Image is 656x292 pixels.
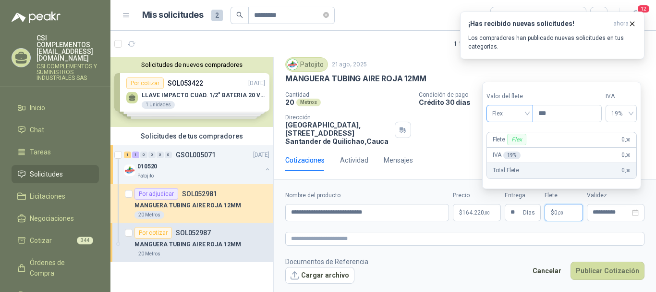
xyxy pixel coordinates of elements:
[285,57,328,72] div: Patojito
[285,155,325,165] div: Cotizaciones
[637,4,650,13] span: 12
[110,57,273,127] div: Solicitudes de nuevos compradoresPor cotizarSOL053422[DATE] LLAVE IMPACTO CUAD. 1/2" BATERIA 20 V...
[453,191,501,200] label: Precio
[132,152,139,158] div: 1
[30,169,63,179] span: Solicitudes
[486,92,533,101] label: Valor del flete
[454,36,503,51] div: 1 - 1 de 1
[492,106,527,121] span: Flex
[497,10,517,21] div: Todas
[30,125,44,135] span: Chat
[419,91,652,98] p: Condición de pago
[384,155,413,165] div: Mensajes
[523,204,535,221] span: Días
[30,257,90,279] span: Órdenes de Compra
[551,210,554,216] span: $
[124,165,135,176] img: Company Logo
[12,143,99,161] a: Tareas
[134,240,241,249] p: MANGUERA TUBING AIRE ROJA 12MM
[323,11,329,20] span: close-circle
[134,201,241,210] p: MANGUERA TUBING AIRE ROJA 12MM
[176,152,216,158] p: GSOL005071
[285,114,391,121] p: Dirección
[621,151,630,160] span: 0
[554,210,563,216] span: 0
[12,99,99,117] a: Inicio
[30,235,52,246] span: Cotizar
[236,12,243,18] span: search
[137,172,154,180] p: Patojito
[36,35,99,62] p: CSI COMPLEMENTOS [EMAIL_ADDRESS][DOMAIN_NAME]
[323,12,329,18] span: close-circle
[110,184,273,223] a: Por adjudicarSOL052981MANGUERA TUBING AIRE ROJA 12MM20 Metros
[332,60,367,69] p: 21 ago, 2025
[134,188,178,200] div: Por adjudicar
[587,191,644,200] label: Validez
[493,166,519,175] p: Total Flete
[621,166,630,175] span: 0
[253,151,269,160] p: [DATE]
[505,191,541,200] label: Entrega
[611,106,631,121] span: 19%
[527,262,567,280] button: Cancelar
[462,210,490,216] span: 164.220
[285,121,391,145] p: [GEOGRAPHIC_DATA], [STREET_ADDRESS] Santander de Quilichao , Cauca
[285,256,368,267] p: Documentos de Referencia
[503,152,521,159] div: 19 %
[77,237,93,244] span: 344
[613,20,629,28] span: ahora
[110,127,273,145] div: Solicitudes de tus compradores
[468,20,609,28] h3: ¡Has recibido nuevas solicitudes!
[625,152,631,158] span: ,00
[625,168,631,173] span: ,00
[545,191,583,200] label: Flete
[12,209,99,228] a: Negociaciones
[142,8,204,22] h1: Mis solicitudes
[621,135,630,144] span: 0
[468,34,636,51] p: Los compradores han publicado nuevas solicitudes en tus categorías.
[30,102,45,113] span: Inicio
[507,134,526,145] div: Flex
[157,152,164,158] div: 0
[211,10,223,21] span: 2
[453,204,501,221] p: $164.220,00
[12,12,61,23] img: Logo peakr
[285,191,449,200] label: Nombre del producto
[12,121,99,139] a: Chat
[285,267,354,284] button: Cargar archivo
[30,213,74,224] span: Negociaciones
[124,152,131,158] div: 1
[110,223,273,262] a: Por cotizarSOL052987MANGUERA TUBING AIRE ROJA 12MM20 Metros
[606,92,637,101] label: IVA
[627,7,644,24] button: 12
[148,152,156,158] div: 0
[12,187,99,205] a: Licitaciones
[134,211,164,219] div: 20 Metros
[140,152,147,158] div: 0
[493,151,521,160] p: IVA
[36,63,99,81] p: CSI COMPLEMENTOS Y SUMINISTROS INDUSTRIALES SAS
[285,98,294,106] p: 20
[182,190,217,197] p: SOL052981
[558,210,563,216] span: ,00
[571,262,644,280] button: Publicar Cotización
[296,99,321,106] div: Metros
[285,91,411,98] p: Cantidad
[30,147,51,157] span: Tareas
[493,134,528,145] p: Flete
[484,210,490,216] span: ,00
[285,74,426,84] p: MANGUERA TUBING AIRE ROJA 12MM
[12,231,99,250] a: Cotizar344
[114,61,269,68] button: Solicitudes de nuevos compradores
[545,204,583,221] p: $ 0,00
[124,149,271,180] a: 1 1 0 0 0 0 GSOL005071[DATE] Company Logo010520Patojito
[12,165,99,183] a: Solicitudes
[30,191,65,202] span: Licitaciones
[287,59,298,70] img: Company Logo
[460,12,644,59] button: ¡Has recibido nuevas solicitudes!ahora Los compradores han publicado nuevas solicitudes en tus ca...
[176,229,211,236] p: SOL052987
[12,254,99,282] a: Órdenes de Compra
[134,227,172,239] div: Por cotizar
[625,137,631,142] span: ,00
[419,98,652,106] p: Crédito 30 días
